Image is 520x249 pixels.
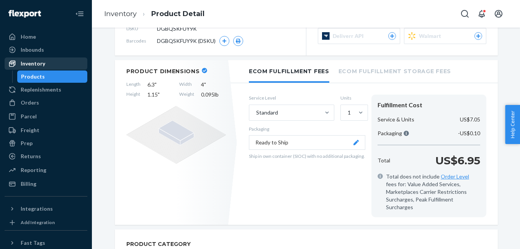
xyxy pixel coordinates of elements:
[347,109,348,116] input: 1
[155,81,157,88] span: "
[5,203,87,215] button: Integrations
[21,166,46,174] div: Reporting
[419,32,444,40] span: Walmart
[21,73,45,80] div: Products
[318,28,400,44] button: Deliverr API
[338,60,451,81] li: Ecom Fulfillment Storage Fees
[21,86,61,93] div: Replenishments
[5,44,87,56] a: Inbounds
[5,150,87,162] a: Returns
[378,157,390,164] p: Total
[147,81,172,88] span: 6.3
[126,91,141,98] span: Height
[5,237,87,249] button: Fast Tags
[21,180,36,188] div: Billing
[441,173,469,180] a: Order Level
[204,81,206,88] span: "
[5,110,87,123] a: Parcel
[21,152,41,160] div: Returns
[457,6,473,21] button: Open Search Box
[474,6,489,21] button: Open notifications
[5,164,87,176] a: Reporting
[5,31,87,43] a: Home
[386,173,480,211] span: Total does not include fees for: Value Added Services, Marketplaces Carrier Restrictions Surcharg...
[249,153,365,159] p: Ship in own container (SIOC) with no additional packaging.
[5,97,87,109] a: Orders
[21,139,33,147] div: Prep
[126,38,157,44] span: Barcodes
[378,129,409,137] p: Packaging
[378,116,414,123] p: Service & Units
[5,84,87,96] a: Replenishments
[126,81,141,88] span: Length
[17,70,88,83] a: Products
[255,109,256,116] input: Standard
[21,126,39,134] div: Freight
[460,116,480,123] p: US$7.05
[348,109,351,116] div: 1
[5,57,87,70] a: Inventory
[179,81,194,88] span: Width
[5,124,87,136] a: Freight
[435,153,480,168] p: US$6.95
[201,81,226,88] span: 4
[201,91,226,98] span: 0.095 lb
[126,25,157,32] span: DSKU
[21,239,45,247] div: Fast Tags
[151,10,204,18] a: Product Detail
[126,68,200,75] h2: Product Dimensions
[21,33,36,41] div: Home
[147,91,172,98] span: 1.15
[21,219,55,226] div: Add Integration
[256,109,278,116] div: Standard
[5,137,87,149] a: Prep
[179,91,194,98] span: Weight
[404,28,486,44] button: Walmart
[5,218,87,227] a: Add Integration
[98,3,211,25] ol: breadcrumbs
[158,91,160,98] span: "
[21,60,45,67] div: Inventory
[249,135,365,150] button: Ready to Ship
[249,95,334,101] label: Service Level
[5,178,87,190] a: Billing
[104,10,137,18] a: Inventory
[340,95,365,101] label: Units
[157,25,197,33] span: DGBQSKFUY9K
[8,10,41,18] img: Flexport logo
[249,126,365,132] p: Packaging
[21,99,39,106] div: Orders
[21,205,53,213] div: Integrations
[21,46,44,54] div: Inbounds
[72,6,87,21] button: Close Navigation
[249,60,329,83] li: Ecom Fulfillment Fees
[505,105,520,144] button: Help Center
[157,37,216,45] span: DGBQSKFUY9K (DSKU)
[333,32,366,40] span: Deliverr API
[458,129,480,137] p: -US$0.10
[21,113,37,120] div: Parcel
[491,6,506,21] button: Open account menu
[378,101,480,110] div: Fulfillment Cost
